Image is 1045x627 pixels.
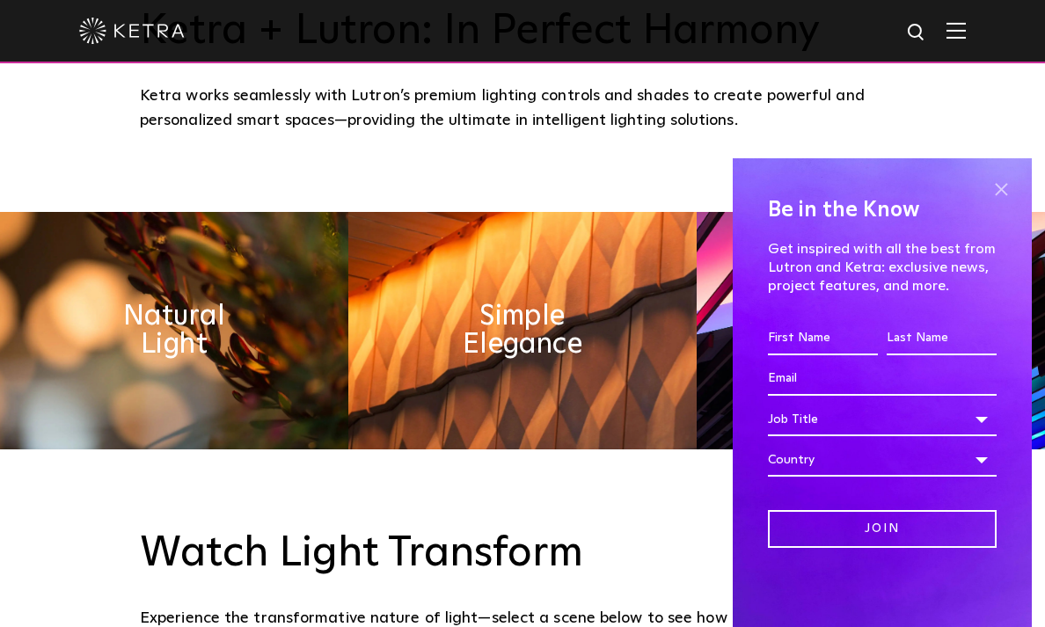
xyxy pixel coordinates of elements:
h3: Watch Light Transform [140,529,905,580]
input: Last Name [887,322,997,355]
h2: Natural Light [87,303,261,359]
input: First Name [768,322,878,355]
img: search icon [906,22,928,44]
div: Country [768,443,997,477]
h2: Simple Elegance [435,303,610,359]
div: Job Title [768,403,997,436]
input: Email [768,362,997,396]
h4: Be in the Know [768,193,997,227]
input: Join [768,510,997,548]
div: Ketra works seamlessly with Lutron’s premium lighting controls and shades to create powerful and ... [140,84,905,134]
img: flexible_timeless_ketra [697,212,1045,449]
img: Hamburger%20Nav.svg [946,22,966,39]
img: ketra-logo-2019-white [79,18,185,44]
img: simple_elegance [348,212,697,449]
p: Get inspired with all the best from Lutron and Ketra: exclusive news, project features, and more. [768,240,997,295]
